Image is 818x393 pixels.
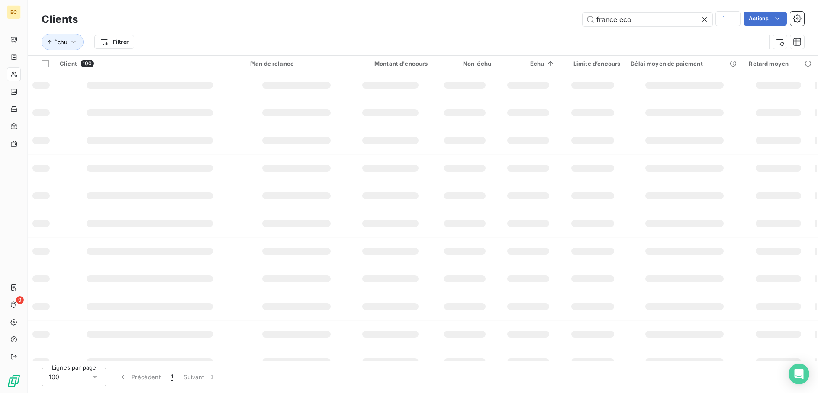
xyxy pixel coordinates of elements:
[789,364,809,384] div: Open Intercom Messenger
[49,373,59,381] span: 100
[502,60,555,67] div: Échu
[250,60,343,67] div: Plan de relance
[178,368,222,386] button: Suivant
[631,60,738,67] div: Délai moyen de paiement
[16,296,24,304] span: 9
[583,13,712,26] input: Rechercher
[7,374,21,388] img: Logo LeanPay
[438,60,491,67] div: Non-échu
[353,60,428,67] div: Montant d'encours
[42,12,78,27] h3: Clients
[565,60,621,67] div: Limite d’encours
[54,38,68,45] span: Échu
[42,34,84,50] button: Échu
[113,368,166,386] button: Précédent
[7,5,21,19] div: EC
[94,35,134,49] button: Filtrer
[171,373,173,381] span: 1
[81,60,94,67] span: 100
[744,12,787,26] button: Actions
[60,60,77,67] span: Client
[166,368,178,386] button: 1
[749,60,808,67] div: Retard moyen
